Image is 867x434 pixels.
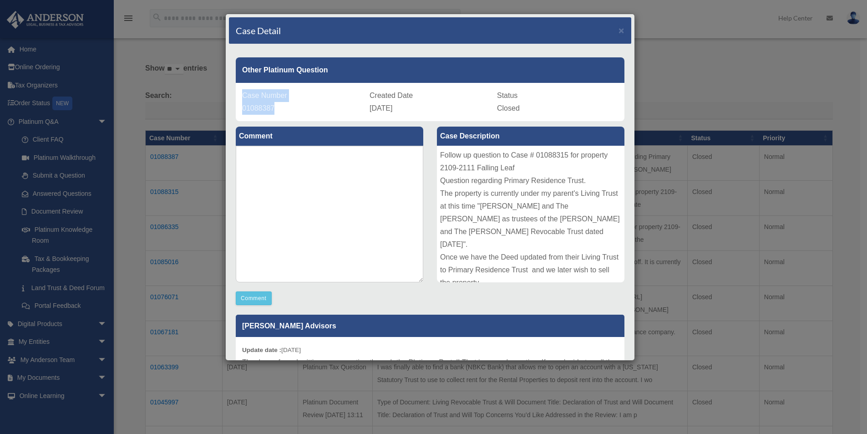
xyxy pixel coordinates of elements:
[236,127,423,146] label: Comment
[370,92,413,99] span: Created Date
[497,92,517,99] span: Status
[437,127,624,146] label: Case Description
[242,347,301,353] small: [DATE]
[242,347,281,353] b: Update date :
[242,92,287,99] span: Case Number
[236,291,272,305] button: Comment
[619,25,624,36] span: ×
[497,104,520,112] span: Closed
[236,24,281,37] h4: Case Detail
[370,104,392,112] span: [DATE]
[236,57,624,83] div: Other Platinum Question
[619,26,624,35] button: Close
[242,104,274,112] span: 01088387
[242,356,618,420] p: Thank you for submitting your question through the Platinum Portal! That is a good question. If y...
[236,315,624,337] p: [PERSON_NAME] Advisors
[437,146,624,282] div: Follow up question to Case # 01088315 for property 2109-2111 Falling Leaf Question regarding Prim...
